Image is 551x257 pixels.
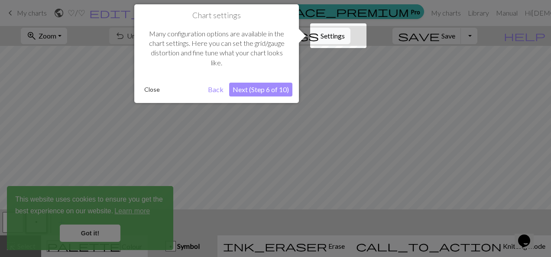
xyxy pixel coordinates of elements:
[141,11,292,20] h1: Chart settings
[134,4,299,103] div: Chart settings
[141,83,163,96] button: Close
[204,83,227,96] button: Back
[229,83,292,96] button: Next (Step 6 of 10)
[141,20,292,77] div: Many configuration options are available in the chart settings. Here you can set the grid/gauge d...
